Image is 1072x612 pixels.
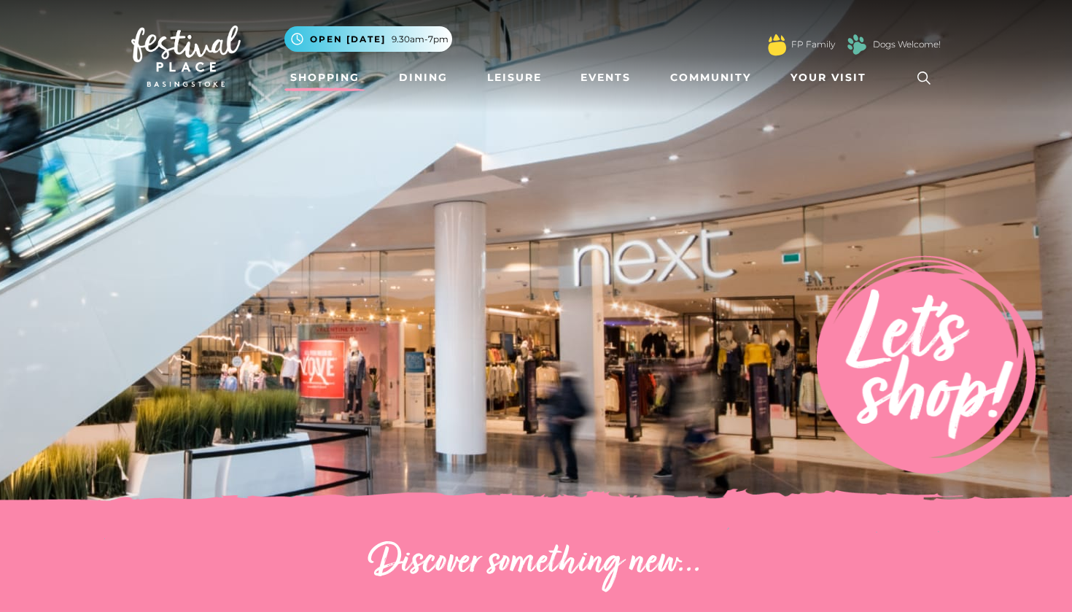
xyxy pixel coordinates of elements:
[310,33,386,46] span: Open [DATE]
[393,64,454,91] a: Dining
[131,26,241,87] img: Festival Place Logo
[392,33,448,46] span: 9.30am-7pm
[131,540,941,586] h2: Discover something new...
[785,64,879,91] a: Your Visit
[481,64,548,91] a: Leisure
[664,64,757,91] a: Community
[791,70,866,85] span: Your Visit
[873,38,941,51] a: Dogs Welcome!
[284,26,452,52] button: Open [DATE] 9.30am-7pm
[791,38,835,51] a: FP Family
[284,64,365,91] a: Shopping
[575,64,637,91] a: Events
